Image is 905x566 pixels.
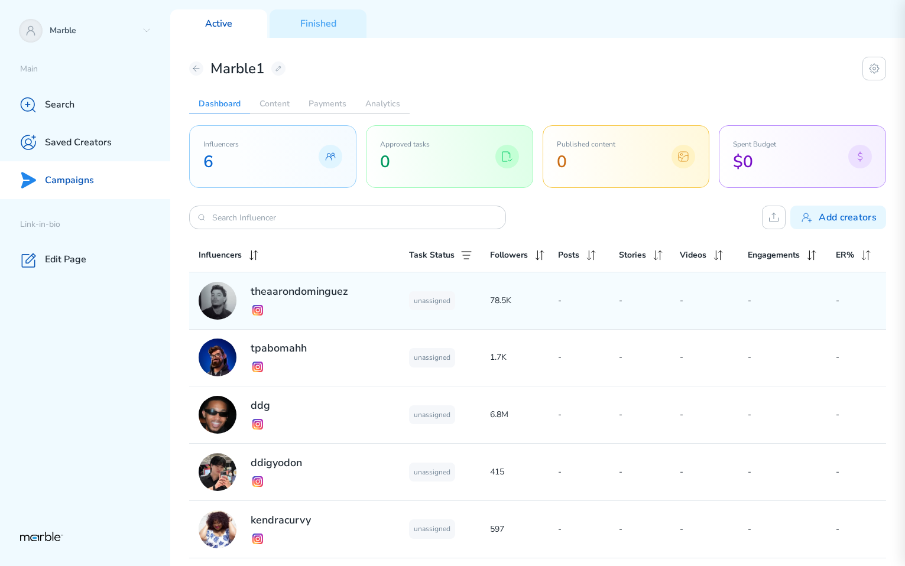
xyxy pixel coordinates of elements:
[836,522,877,536] p: -
[619,522,680,536] p: -
[409,405,455,424] p: unassigned
[558,248,579,262] p: Posts
[203,151,239,174] span: 6
[558,350,619,365] p: -
[490,294,558,308] p: 78.5K
[748,408,836,422] p: -
[490,522,558,536] p: 597
[836,294,877,308] p: -
[558,522,619,536] p: -
[748,294,836,308] p: -
[836,465,877,479] p: -
[356,95,410,113] h2: Analytics
[409,291,455,310] p: unassigned
[409,248,455,262] p: Task Status
[619,350,680,365] p: -
[380,151,430,174] span: 0
[748,248,800,262] p: Engagements
[680,248,706,262] p: Videos
[45,253,86,266] p: Edit Page
[490,248,528,262] p: Followers
[20,219,170,230] p: Link-in-bio
[490,465,558,479] p: 415
[748,522,836,536] p: -
[251,456,302,470] h2: ddigyodon
[251,398,270,412] h2: ddg
[45,136,112,149] p: Saved Creators
[619,294,680,308] p: -
[680,350,748,365] p: -
[251,513,311,527] h2: kendracurvy
[490,408,558,422] p: 6.8M
[836,248,854,262] p: ER%
[680,522,748,536] p: -
[619,408,680,422] p: -
[680,294,748,308] p: -
[409,463,455,482] p: unassigned
[210,59,264,78] h1: Marble1
[748,350,836,365] p: -
[557,151,615,174] span: 0
[189,95,250,113] h2: Dashboard
[836,408,877,422] p: -
[619,248,646,262] p: Stories
[20,64,170,75] p: Main
[45,174,94,187] p: Campaigns
[680,465,748,479] p: -
[205,18,232,30] p: Active
[558,294,619,308] p: -
[250,95,299,113] h2: Content
[409,348,455,367] p: unassigned
[50,25,137,37] p: Marble
[212,212,483,223] input: Search Influencer
[299,95,356,113] h2: Payments
[300,18,336,30] p: Finished
[680,408,748,422] p: -
[558,465,619,479] p: -
[733,139,776,149] span: Spent Budget
[380,139,430,149] span: Approved tasks
[619,465,680,479] p: -
[199,248,242,262] p: Influencers
[251,341,307,355] h2: tpabomahh
[557,139,615,149] span: Published сontent
[748,465,836,479] p: -
[203,139,239,149] span: Influencers
[733,151,776,174] span: $0
[251,284,348,298] h2: theaarondominguez
[409,519,455,538] p: unassigned
[558,408,619,422] p: -
[490,350,558,365] p: 1.7K
[836,350,877,365] p: -
[790,206,886,229] button: Add creators
[45,99,74,111] p: Search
